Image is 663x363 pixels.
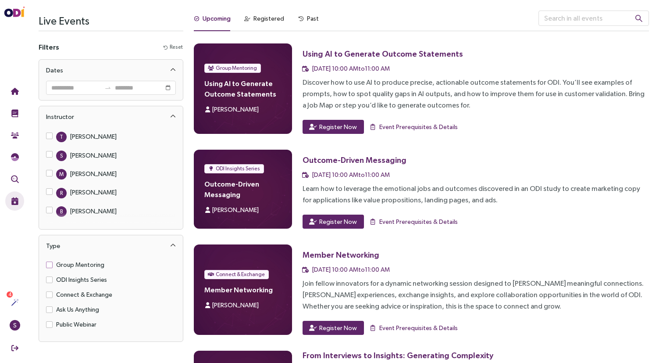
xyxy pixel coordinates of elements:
[70,132,117,141] div: [PERSON_NAME]
[11,153,19,161] img: JTBD Needs Framework
[369,215,458,229] button: Event Prerequisites & Details
[5,316,24,335] button: S
[5,338,24,358] button: Sign Out
[8,291,11,298] span: 4
[170,43,183,51] span: Reset
[312,171,390,178] span: [DATE] 10:00 AM to 11:00 AM
[104,84,111,91] span: to
[628,11,650,26] button: search
[46,111,74,122] div: Instructor
[60,132,63,142] span: T
[379,323,458,333] span: Event Prerequisites & Details
[53,320,100,329] span: Public Webinar
[70,151,117,160] div: [PERSON_NAME]
[303,155,406,165] div: Outcome-Driven Messaging
[319,323,357,333] span: Register Now
[312,266,390,273] span: [DATE] 10:00 AM to 11:00 AM
[104,84,111,91] span: swap-right
[204,78,282,99] h4: Using AI to Generate Outcome Statements
[60,188,63,198] span: R
[5,82,24,101] button: Home
[46,241,60,251] div: Type
[46,65,63,75] div: Dates
[538,11,649,26] input: Search in all events
[53,305,103,314] span: Ask Us Anything
[11,298,19,306] img: Actions
[303,48,463,59] div: Using AI to Generate Outcome Statements
[307,14,319,23] div: Past
[39,60,183,81] div: Dates
[303,249,379,260] div: Member Networking
[11,197,19,205] img: Live Events
[369,120,458,134] button: Event Prerequisites & Details
[59,169,64,180] span: M
[5,126,24,145] button: Community
[5,104,24,123] button: Training
[369,321,458,335] button: Event Prerequisites & Details
[204,284,282,295] h4: Member Networking
[303,77,649,111] div: Discover how to use AI to produce precise, actionable outcome statements for ODI. You’ll see exam...
[53,260,108,270] span: Group Mentoring
[312,65,390,72] span: [DATE] 10:00 AM to 11:00 AM
[379,122,458,132] span: Event Prerequisites & Details
[253,14,284,23] div: Registered
[203,14,231,23] div: Upcoming
[60,151,63,161] span: S
[216,64,257,72] span: Group Mentoring
[212,206,259,213] span: [PERSON_NAME]
[60,206,63,217] span: B
[5,169,24,189] button: Outcome Validation
[379,217,458,226] span: Event Prerequisites & Details
[212,106,259,113] span: [PERSON_NAME]
[53,275,110,284] span: ODI Insights Series
[11,109,19,117] img: Training
[5,191,24,211] button: Live Events
[7,291,13,298] sup: 4
[319,217,357,226] span: Register Now
[70,206,117,216] div: [PERSON_NAME]
[53,290,116,299] span: Connect & Exchange
[212,302,259,309] span: [PERSON_NAME]
[39,11,183,31] h3: Live Events
[163,43,183,52] button: Reset
[39,42,59,52] h4: Filters
[303,278,649,312] div: Join fellow innovators for a dynamic networking session designed to [PERSON_NAME] meaningful conn...
[216,164,260,173] span: ODI Insights Series
[70,187,117,197] div: [PERSON_NAME]
[5,293,24,312] button: Actions
[70,169,117,179] div: [PERSON_NAME]
[39,106,183,127] div: Instructor
[204,179,282,200] h4: Outcome-Driven Messaging
[635,14,643,22] span: search
[39,235,183,256] div: Type
[11,175,19,183] img: Outcome Validation
[5,147,24,167] button: Needs Framework
[303,183,649,206] div: Learn how to leverage the emotional jobs and outcomes discovered in an ODI study to create market...
[11,131,19,139] img: Community
[303,321,364,335] button: Register Now
[319,122,357,132] span: Register Now
[13,320,17,331] span: S
[303,120,364,134] button: Register Now
[216,270,265,279] span: Connect & Exchange
[303,215,364,229] button: Register Now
